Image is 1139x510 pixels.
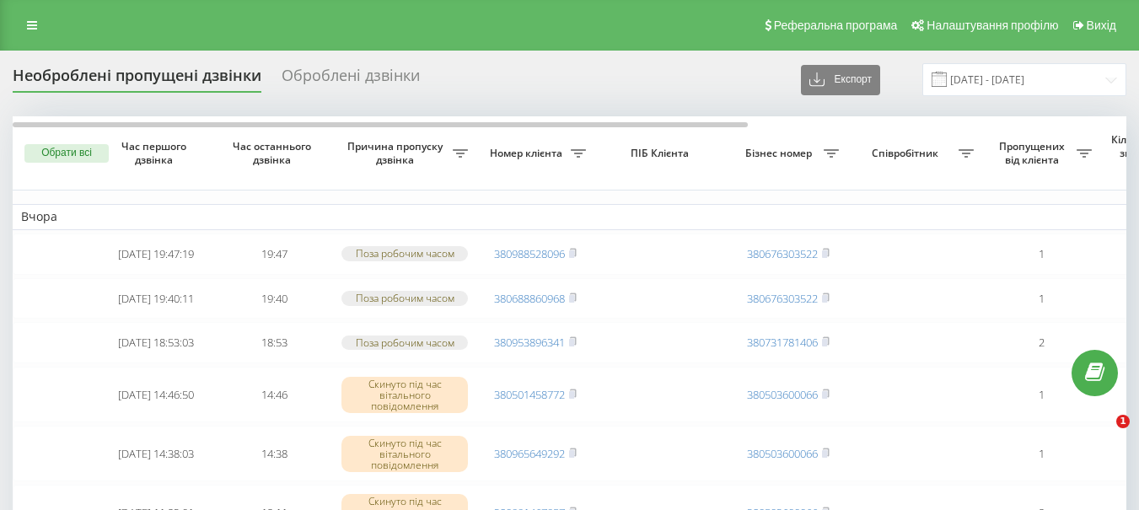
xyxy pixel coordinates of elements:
td: 1 [982,234,1100,275]
td: 1 [982,426,1100,481]
span: Співробітник [856,147,959,160]
a: 380503600066 [747,387,818,402]
div: Скинуто під час вітального повідомлення [341,436,468,473]
td: [DATE] 19:47:19 [97,234,215,275]
td: 14:38 [215,426,333,481]
div: Скинуто під час вітального повідомлення [341,377,468,414]
a: 380503600066 [747,446,818,461]
div: Необроблені пропущені дзвінки [13,67,261,93]
td: 1 [982,367,1100,422]
td: 19:47 [215,234,333,275]
td: [DATE] 14:38:03 [97,426,215,481]
td: [DATE] 18:53:03 [97,322,215,363]
a: 380676303522 [747,291,818,306]
span: Пропущених від клієнта [991,140,1077,166]
span: 1 [1116,415,1130,428]
a: 380965649292 [494,446,565,461]
div: Поза робочим часом [341,246,468,260]
td: [DATE] 14:46:50 [97,367,215,422]
div: Оброблені дзвінки [282,67,420,93]
span: Час останнього дзвінка [228,140,320,166]
td: [DATE] 19:40:11 [97,278,215,319]
a: 380731781406 [747,335,818,350]
span: Номер клієнта [485,147,571,160]
iframe: Intercom live chat [1082,415,1122,455]
span: Реферальна програма [774,19,898,32]
button: Експорт [801,65,880,95]
td: 14:46 [215,367,333,422]
td: 1 [982,278,1100,319]
span: Бізнес номер [738,147,824,160]
button: Обрати всі [24,144,109,163]
span: ПІБ Клієнта [609,147,715,160]
td: 19:40 [215,278,333,319]
a: 380501458772 [494,387,565,402]
span: Налаштування профілю [927,19,1058,32]
span: Вихід [1087,19,1116,32]
a: 380988528096 [494,246,565,261]
span: Причина пропуску дзвінка [341,140,453,166]
div: Поза робочим часом [341,336,468,350]
td: 2 [982,322,1100,363]
a: 380688860968 [494,291,565,306]
span: Час першого дзвінка [110,140,201,166]
a: 380953896341 [494,335,565,350]
a: 380676303522 [747,246,818,261]
td: 18:53 [215,322,333,363]
div: Поза робочим часом [341,291,468,305]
